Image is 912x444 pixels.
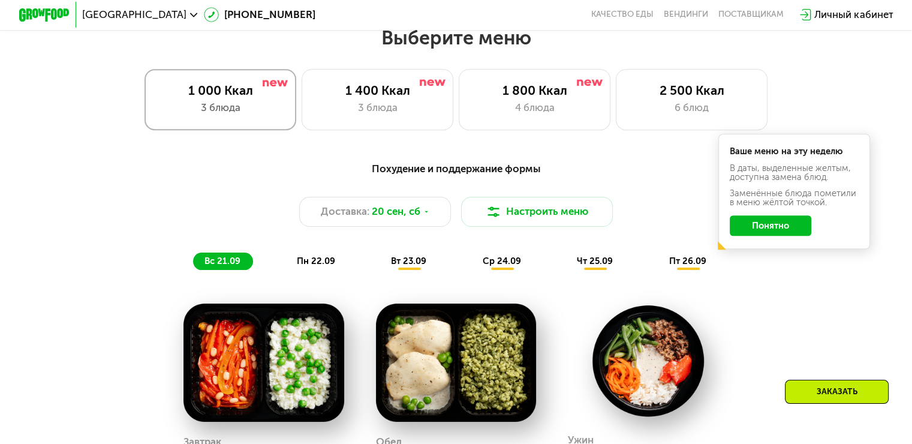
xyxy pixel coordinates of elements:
div: В даты, выделенные желтым, доступна замена блюд. [730,164,859,182]
div: 1 400 Ккал [315,83,440,98]
span: вс 21.09 [204,256,240,266]
button: Настроить меню [461,197,613,227]
span: Доставка: [321,204,369,219]
h2: Выберите меню [41,26,872,50]
div: Заказать [785,380,889,404]
div: 2 500 Ккал [629,83,754,98]
span: вт 23.09 [391,256,426,266]
a: [PHONE_NUMBER] [204,7,315,22]
div: Ваше меню на эту неделю [730,147,859,156]
span: чт 25.09 [577,256,613,266]
div: 1 000 Ккал [158,83,283,98]
div: 6 блюд [629,100,754,115]
button: Понятно [730,215,811,236]
div: Заменённые блюда пометили в меню жёлтой точкой. [730,189,859,207]
span: [GEOGRAPHIC_DATA] [82,10,186,20]
span: пт 26.09 [669,256,706,266]
div: Похудение и поддержание формы [81,161,831,176]
div: 3 блюда [315,100,440,115]
a: Вендинги [664,10,708,20]
div: Личный кабинет [814,7,893,22]
div: поставщикам [718,10,784,20]
div: 4 блюда [472,100,597,115]
span: пн 22.09 [297,256,335,266]
a: Качество еды [591,10,654,20]
span: ср 24.09 [483,256,521,266]
div: 1 800 Ккал [472,83,597,98]
span: 20 сен, сб [372,204,420,219]
div: 3 блюда [158,100,283,115]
